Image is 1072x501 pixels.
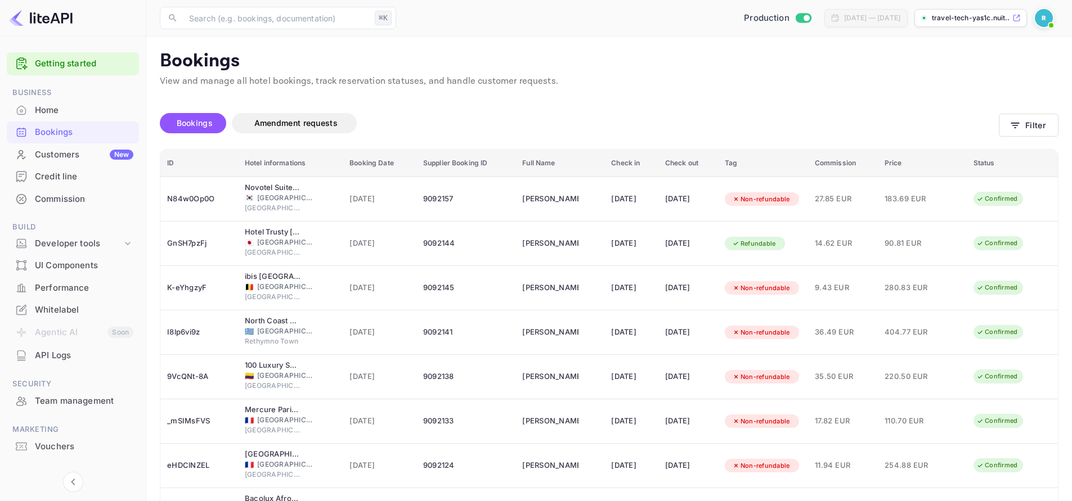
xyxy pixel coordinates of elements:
[245,203,301,213] span: [GEOGRAPHIC_DATA]
[245,461,254,468] span: France
[969,325,1025,339] div: Confirmed
[611,190,652,208] div: [DATE]
[238,150,343,177] th: Hotel informations
[245,372,254,380] span: Colombia
[245,227,301,238] div: Hotel Trusty Osaka Abeno
[815,282,871,294] span: 9.43 EUR
[815,371,871,383] span: 35.50 EUR
[7,121,139,142] a: Bookings
[932,13,1010,23] p: travel-tech-yas1c.nuit...
[815,415,871,427] span: 17.82 EUR
[160,150,238,177] th: ID
[815,326,871,338] span: 36.49 EUR
[349,415,410,427] span: [DATE]
[665,279,711,297] div: [DATE]
[257,282,313,292] span: [GEOGRAPHIC_DATA]
[245,360,301,371] div: 100 Luxury Suites by Preferred
[245,470,301,480] span: [GEOGRAPHIC_DATA]
[7,100,139,120] a: Home
[7,277,139,298] a: Performance
[611,234,652,252] div: [DATE]
[744,12,790,25] span: Production
[7,144,139,165] a: CustomersNew
[416,150,515,177] th: Supplier Booking ID
[725,326,797,340] div: Non-refundable
[35,193,133,206] div: Commission
[349,193,410,205] span: [DATE]
[245,182,301,193] div: Novotel Suites Ambassador Seoul Yongsan - Seoul Dragon City
[245,425,301,435] span: [GEOGRAPHIC_DATA]
[7,345,139,367] div: API Logs
[7,299,139,320] a: Whitelabel
[423,279,509,297] div: 9092145
[167,190,231,208] div: N84w0Op0O
[177,118,213,128] span: Bookings
[35,237,122,250] div: Developer tools
[7,299,139,321] div: Whitelabel
[665,190,711,208] div: [DATE]
[349,371,410,383] span: [DATE]
[7,144,139,166] div: CustomersNew
[969,414,1025,428] div: Confirmed
[167,457,231,475] div: eHDClNZEL
[7,221,139,233] span: Build
[167,279,231,297] div: K-eYhgzyF
[35,282,133,295] div: Performance
[969,281,1025,295] div: Confirmed
[604,150,658,177] th: Check in
[967,150,1058,177] th: Status
[1035,9,1053,27] img: Revolut
[35,304,133,317] div: Whitelabel
[999,114,1058,137] button: Filter
[7,378,139,390] span: Security
[245,404,301,416] div: Mercure Paris Bastille Saint Antoine
[7,188,139,210] div: Commission
[878,150,967,177] th: Price
[611,412,652,430] div: [DATE]
[665,368,711,386] div: [DATE]
[160,113,999,133] div: account-settings tabs
[245,328,254,335] span: Greece
[245,194,254,201] span: Korea, Republic of
[349,237,410,250] span: [DATE]
[245,239,254,246] span: Japan
[885,326,941,338] span: 404.77 EUR
[257,459,313,470] span: [GEOGRAPHIC_DATA]
[725,459,797,473] div: Non-refundable
[7,436,139,458] div: Vouchers
[815,193,871,205] span: 27.85 EUR
[885,415,941,427] span: 110.70 EUR
[423,190,509,208] div: 9092157
[611,368,652,386] div: [DATE]
[257,193,313,203] span: [GEOGRAPHIC_DATA], Republic of
[522,457,578,475] div: Tergel Tsagaan
[182,7,370,29] input: Search (e.g. bookings, documentation)
[969,192,1025,206] div: Confirmed
[7,166,139,188] div: Credit line
[349,282,410,294] span: [DATE]
[658,150,718,177] th: Check out
[739,12,815,25] div: Switch to Sandbox mode
[522,234,578,252] div: Anthony Fanias
[245,283,254,291] span: Belgium
[257,326,313,336] span: [GEOGRAPHIC_DATA]
[167,323,231,341] div: I8lp6vi9z
[7,423,139,436] span: Marketing
[665,234,711,252] div: [DATE]
[245,271,301,282] div: ibis Namur Centre
[35,126,133,139] div: Bookings
[969,458,1025,472] div: Confirmed
[35,57,133,70] a: Getting started
[885,371,941,383] span: 220.50 EUR
[349,326,410,338] span: [DATE]
[423,234,509,252] div: 9092144
[522,368,578,386] div: Diego Marin
[254,118,338,128] span: Amendment requests
[7,188,139,209] a: Commission
[725,237,783,251] div: Refundable
[245,315,301,327] div: North Coast Seaside Suites
[35,104,133,117] div: Home
[35,170,133,183] div: Credit line
[257,371,313,381] span: [GEOGRAPHIC_DATA]
[245,417,254,424] span: France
